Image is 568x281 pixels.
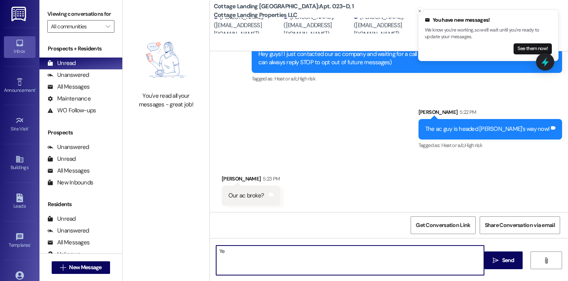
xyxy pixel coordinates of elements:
div: Residents [39,200,122,208]
a: Templates • [4,230,35,251]
i:  [493,257,499,264]
p: We know you're working, so we'll wait until you're ready to update your messages. [425,27,552,41]
button: Close toast [416,7,424,15]
a: Buildings [4,153,35,174]
button: Send [484,251,523,269]
img: empty-state [131,32,201,88]
div: [PERSON_NAME] [222,175,280,186]
div: All Messages [47,167,90,175]
textarea: Ye [216,246,484,275]
div: Unread [47,155,76,163]
b: Cottage Landing [GEOGRAPHIC_DATA]: Apt. 023~D, 1 Cottage Landing Properties LLC [214,2,372,19]
div: 5:23 PM [261,175,280,183]
input: All communities [51,20,102,33]
span: High risk [298,75,316,82]
button: Get Conversation Link [411,216,475,234]
div: 5:22 PM [458,108,476,116]
a: Site Visit • [4,114,35,135]
div: Prospects + Residents [39,45,122,53]
div: [PERSON_NAME]. ([EMAIL_ADDRESS][DOMAIN_NAME]) [354,13,422,38]
i:  [60,264,66,271]
div: WO Follow-ups [47,106,96,115]
span: New Message [69,263,101,272]
div: Hey guys! I just contacted our ac company and waiting for a call back on when they will be here t... [258,50,549,67]
div: Unanswered [47,143,89,151]
div: You have new messages! [425,16,552,24]
span: • [35,86,36,92]
div: Unanswered [47,71,89,79]
span: High risk [465,142,482,149]
img: ResiDesk Logo [11,7,28,21]
div: [PERSON_NAME]. ([EMAIL_ADDRESS][DOMAIN_NAME]) [214,13,282,38]
span: Get Conversation Link [416,221,470,229]
div: All Messages [47,83,90,91]
div: You've read all your messages - great job! [131,92,201,109]
div: All Messages [47,238,90,247]
i:  [543,257,549,264]
label: Viewing conversations for [47,8,114,20]
div: Unread [47,59,76,67]
div: Unread [47,215,76,223]
div: Tagged as: [252,73,562,84]
div: [PERSON_NAME]. ([EMAIL_ADDRESS][DOMAIN_NAME]) [284,13,352,38]
button: Share Conversation via email [480,216,560,234]
a: Leads [4,191,35,212]
div: Unanswered [47,227,89,235]
a: Inbox [4,36,35,58]
div: New Inbounds [47,179,93,187]
span: • [28,125,30,130]
span: Heat or a/c , [441,142,465,149]
span: Share Conversation via email [485,221,555,229]
div: Our ac broke? [228,192,264,200]
span: Heat or a/c , [275,75,298,82]
button: See them now! [514,43,552,54]
div: Maintenance [47,95,91,103]
div: Tagged as: [419,140,562,151]
button: New Message [52,261,110,274]
div: Unknown [47,250,81,259]
div: [PERSON_NAME] [419,108,562,119]
i:  [106,23,110,30]
span: Send [502,256,514,264]
div: Prospects [39,128,122,137]
span: • [30,241,32,247]
div: The ac guy is headed [PERSON_NAME]'s way now! [425,125,549,133]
